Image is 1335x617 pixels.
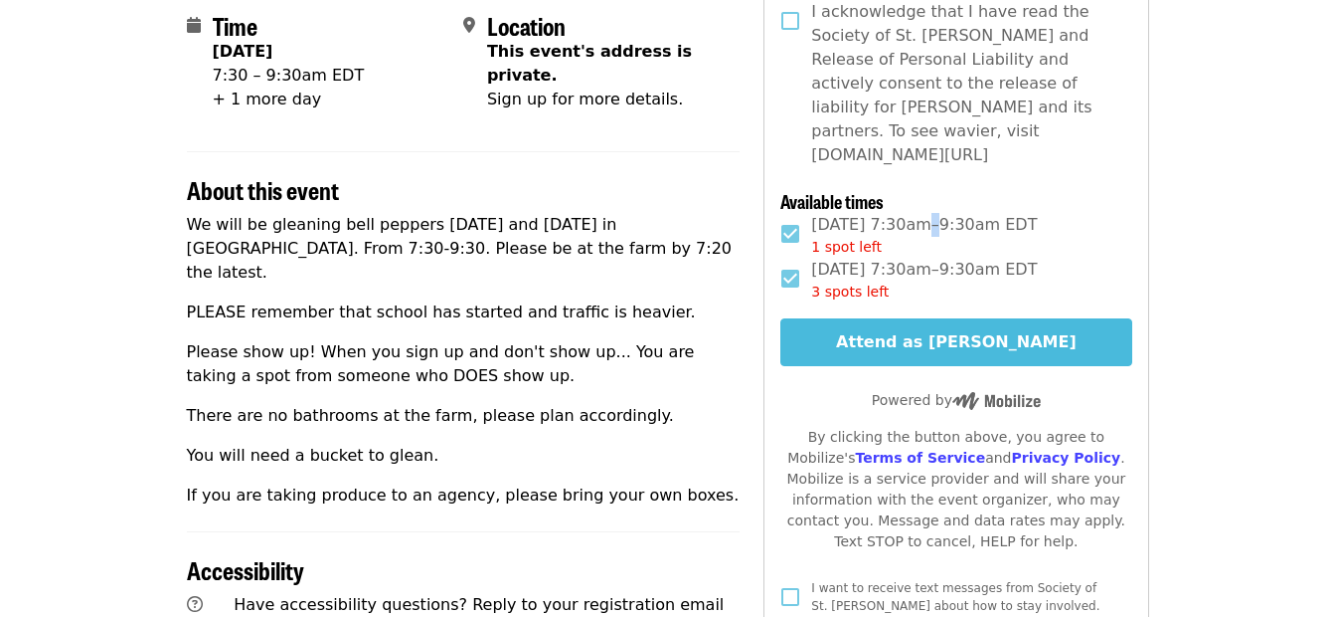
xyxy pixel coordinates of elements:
i: question-circle icon [187,595,203,614]
span: Sign up for more details. [487,90,683,108]
span: 3 spots left [811,284,889,300]
i: map-marker-alt icon [463,16,475,35]
i: calendar icon [187,16,201,35]
p: Please show up! When you sign up and don't show up... You are taking a spot from someone who DOES... [187,340,741,388]
span: Location [487,8,566,43]
a: Privacy Policy [1011,450,1120,466]
a: Terms of Service [855,450,985,466]
p: We will be gleaning bell peppers [DATE] and [DATE] in [GEOGRAPHIC_DATA]. From 7:30-9:30. Please b... [187,213,741,285]
span: I want to receive text messages from Society of St. [PERSON_NAME] about how to stay involved. [811,581,1099,613]
p: You will need a bucket to glean. [187,444,741,468]
button: Attend as [PERSON_NAME] [780,318,1131,366]
span: This event's address is private. [487,42,692,85]
span: [DATE] 7:30am–9:30am EDT [811,258,1037,303]
p: If you are taking produce to an agency, please bring your own boxes. [187,484,741,508]
span: [DATE] 7:30am–9:30am EDT [811,213,1037,258]
span: 1 spot left [811,239,882,255]
div: By clicking the button above, you agree to Mobilize's and . Mobilize is a service provider and wi... [780,427,1131,552]
span: Powered by [872,392,1041,408]
img: Powered by Mobilize [952,392,1041,410]
strong: [DATE] [213,42,273,61]
p: PLEASE remember that school has started and traffic is heavier. [187,301,741,324]
span: Accessibility [187,552,304,587]
p: There are no bathrooms at the farm, please plan accordingly. [187,404,741,428]
span: Time [213,8,257,43]
div: 7:30 – 9:30am EDT [213,64,365,88]
div: + 1 more day [213,88,365,111]
span: About this event [187,172,339,207]
span: Available times [780,188,884,214]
